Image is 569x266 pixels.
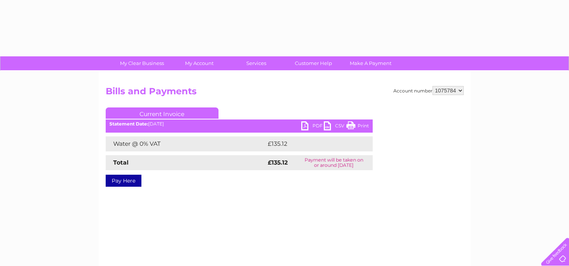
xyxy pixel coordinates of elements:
a: PDF [301,121,324,132]
a: CSV [324,121,346,132]
td: Water @ 0% VAT [106,136,266,151]
h2: Bills and Payments [106,86,464,100]
td: £135.12 [266,136,358,151]
a: My Account [168,56,230,70]
strong: £135.12 [268,159,288,166]
a: Pay Here [106,175,141,187]
a: Current Invoice [106,107,218,119]
b: Statement Date: [109,121,148,127]
strong: Total [113,159,129,166]
a: Customer Help [282,56,344,70]
div: [DATE] [106,121,373,127]
a: Services [225,56,287,70]
a: Print [346,121,369,132]
div: Account number [393,86,464,95]
a: Make A Payment [340,56,402,70]
a: My Clear Business [111,56,173,70]
td: Payment will be taken on or around [DATE] [295,155,373,170]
